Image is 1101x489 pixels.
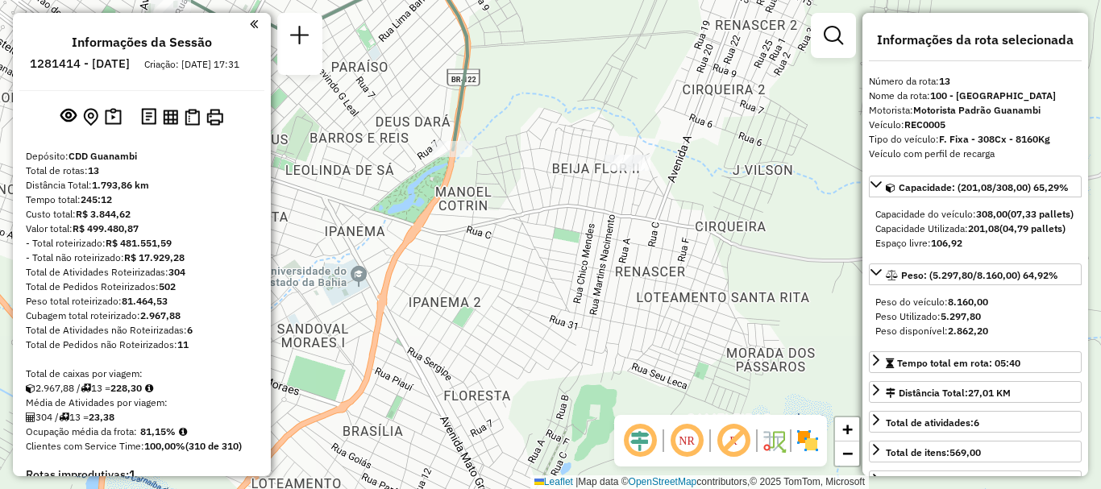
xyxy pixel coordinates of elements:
[179,427,187,437] em: Média calculada utilizando a maior ocupação (%Peso ou %Cubagem) de cada rota da sessão. Rotas cro...
[26,294,258,309] div: Peso total roteirizado:
[897,357,1020,369] span: Tempo total em rota: 05:40
[72,35,212,50] h4: Informações da Sessão
[89,411,114,423] strong: 23,38
[869,147,1082,161] div: Veículo com perfil de recarga
[26,149,258,164] div: Depósito:
[930,89,1056,102] strong: 100 - [GEOGRAPHIC_DATA]
[869,176,1082,197] a: Capacidade: (201,08/308,00) 65,29%
[26,222,258,236] div: Valor total:
[869,132,1082,147] div: Tipo do veículo:
[26,412,35,422] i: Total de Atividades
[835,441,859,466] a: Zoom out
[177,338,189,350] strong: 11
[26,280,258,294] div: Total de Pedidos Roteirizados:
[26,425,137,437] span: Ocupação média da frota:
[869,74,1082,89] div: Número da rota:
[976,208,1008,220] strong: 308,00
[605,155,645,171] div: Atividade não roteirizada - EDUARDO FERNANDES SI
[26,193,258,207] div: Tempo total:
[530,475,869,489] div: Map data © contributors,© 2025 TomTom, Microsoft
[941,310,981,322] strong: 5.297,80
[948,325,988,337] strong: 2.862,20
[102,105,125,130] button: Painel de Sugestão
[26,251,258,265] div: - Total não roteirizado:
[284,19,316,56] a: Nova sessão e pesquisa
[26,338,258,352] div: Total de Pedidos não Roteirizados:
[250,15,258,33] a: Clique aqui para minimizar o painel
[869,32,1082,48] h4: Informações da rota selecionada
[842,419,853,439] span: +
[140,425,176,437] strong: 81,15%
[974,416,979,429] strong: 6
[26,309,258,323] div: Cubagem total roteirizado:
[57,104,80,130] button: Exibir sessão original
[138,105,160,130] button: Logs desbloquear sessão
[875,324,1075,338] div: Peso disponível:
[869,288,1082,345] div: Peso: (5.297,80/8.160,00) 64,92%
[122,295,168,307] strong: 81.464,53
[869,411,1082,433] a: Total de atividades:6
[26,440,144,452] span: Clientes com Service Time:
[968,222,999,234] strong: 201,08
[904,118,945,131] strong: REC0005
[869,201,1082,257] div: Capacidade: (201,08/308,00) 65,29%
[144,440,185,452] strong: 100,00%
[185,440,242,452] strong: (310 de 310)
[26,178,258,193] div: Distância Total:
[106,237,172,249] strong: R$ 481.551,59
[129,467,135,482] strong: 1
[875,207,1075,222] div: Capacidade do veículo:
[869,89,1082,103] div: Nome da rota:
[203,106,226,129] button: Imprimir Rotas
[875,296,988,308] span: Peso do veículo:
[968,387,1011,399] span: 27,01 KM
[795,428,821,454] img: Exibir/Ocultar setores
[92,179,149,191] strong: 1.793,86 km
[160,106,181,127] button: Visualizar relatório de Roteirização
[73,222,139,234] strong: R$ 499.480,87
[187,324,193,336] strong: 6
[26,367,258,381] div: Total de caixas por viagem:
[999,222,1066,234] strong: (04,79 pallets)
[168,266,185,278] strong: 304
[875,222,1075,236] div: Capacidade Utilizada:
[145,383,153,393] i: Meta Caixas/viagem: 205,07 Diferença: 23,23
[886,445,981,460] div: Total de itens:
[939,75,950,87] strong: 13
[931,237,962,249] strong: 106,92
[875,309,1075,324] div: Peso Utilizado:
[869,118,1082,132] div: Veículo:
[26,383,35,393] i: Cubagem total roteirizado
[181,106,203,129] button: Visualizar Romaneio
[899,181,1069,193] span: Capacidade: (201,08/308,00) 65,29%
[835,417,859,441] a: Zoom in
[140,309,181,321] strong: 2.967,88
[30,56,130,71] h6: 1281414 - [DATE]
[159,280,176,292] strong: 502
[26,323,258,338] div: Total de Atividades não Roteirizadas:
[76,208,131,220] strong: R$ 3.844,62
[26,207,258,222] div: Custo total:
[629,476,697,487] a: OpenStreetMap
[1008,208,1074,220] strong: (07,33 pallets)
[869,263,1082,285] a: Peso: (5.297,80/8.160,00) 64,92%
[26,468,258,482] h4: Rotas improdutivas:
[88,164,99,176] strong: 13
[901,269,1058,281] span: Peso: (5.297,80/8.160,00) 64,92%
[110,382,142,394] strong: 228,30
[59,412,69,422] i: Total de rotas
[842,443,853,463] span: −
[81,383,91,393] i: Total de rotas
[138,57,246,72] div: Criação: [DATE] 17:31
[667,421,706,460] span: Ocultar NR
[869,351,1082,373] a: Tempo total em rota: 05:40
[80,105,102,130] button: Centralizar mapa no depósito ou ponto de apoio
[26,164,258,178] div: Total de rotas:
[939,133,1050,145] strong: F. Fixa - 308Cx - 8160Kg
[949,446,981,458] strong: 569,00
[621,421,659,460] span: Ocultar deslocamento
[26,410,258,425] div: 304 / 13 =
[124,251,185,263] strong: R$ 17.929,28
[26,265,258,280] div: Total de Atividades Roteirizadas:
[886,416,979,429] span: Total de atividades:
